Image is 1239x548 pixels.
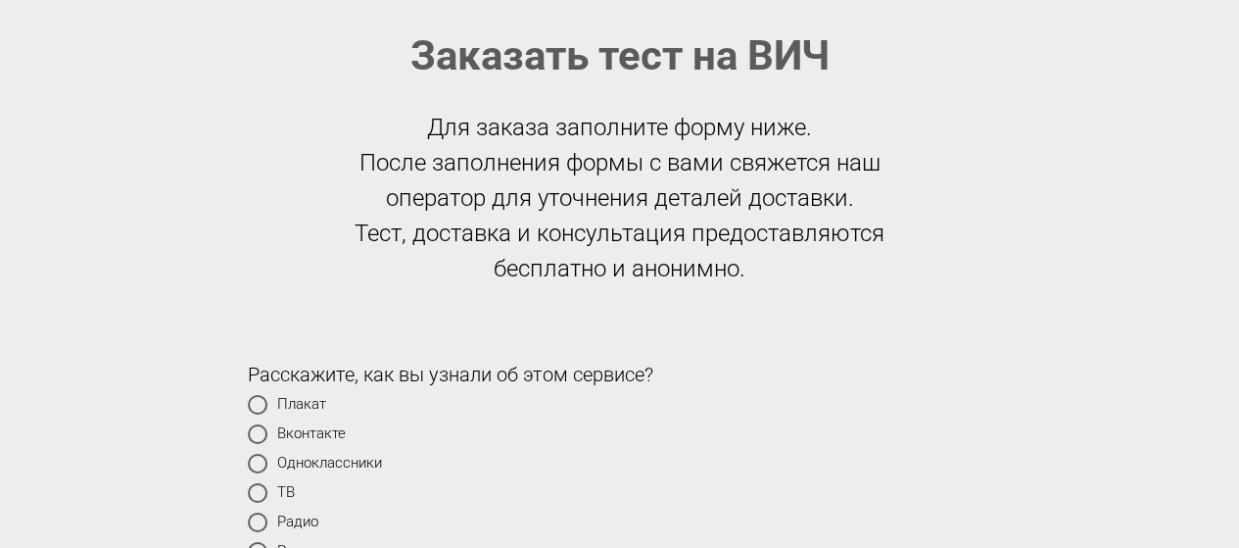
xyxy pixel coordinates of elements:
label: ТВ [248,483,992,503]
label: Одноклассники [248,454,992,473]
label: Вконтакте [248,424,992,444]
div: Заказать тест на ВИЧ [52,30,1188,81]
label: Плакат [248,395,992,415]
div: Для заказа заполните форму ниже. После заполнения формы с вами свяжется наш оператор для уточнени... [346,110,894,286]
div: Расскажите, как вы узнали об этом сервисе? [248,360,992,390]
label: Радио [248,513,992,532]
